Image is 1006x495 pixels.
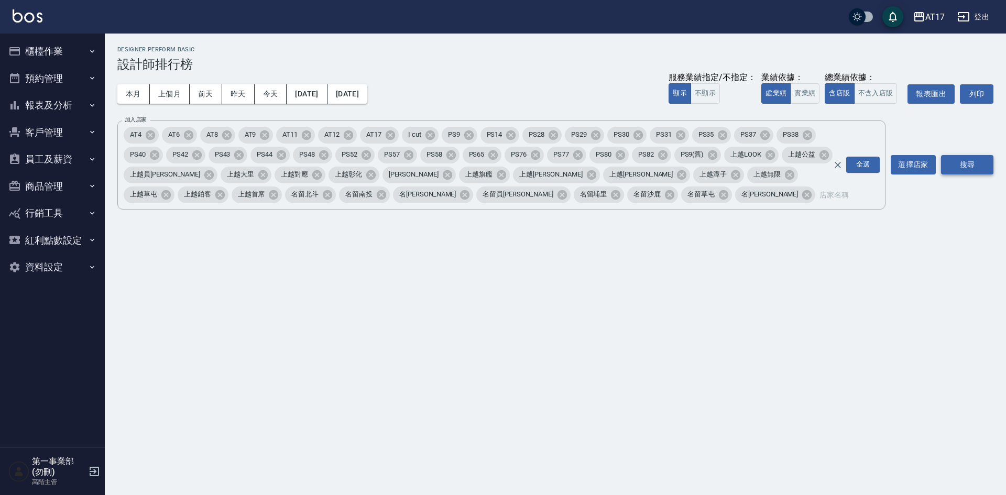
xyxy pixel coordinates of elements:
button: [DATE] [327,84,367,104]
span: 上越無限 [747,169,787,180]
div: AT17 [925,10,945,24]
span: AT17 [360,129,388,140]
div: PS38 [777,127,816,144]
button: 虛業績 [761,83,791,104]
span: PS14 [480,129,509,140]
h2: Designer Perform Basic [117,46,993,53]
div: 上越大里 [221,167,271,183]
button: [DATE] [287,84,327,104]
button: 本月 [117,84,150,104]
div: 上越草屯 [124,186,174,203]
button: 昨天 [222,84,255,104]
button: 報表匯出 [907,84,955,104]
span: PS35 [692,129,720,140]
div: 名留南投 [339,186,390,203]
span: PS82 [632,149,660,160]
button: Clear [830,158,845,172]
span: 上越首席 [232,189,271,200]
span: PS38 [777,129,805,140]
span: [PERSON_NAME] [382,169,445,180]
span: AT9 [238,129,263,140]
div: 業績依據： [761,72,819,83]
button: 上個月 [150,84,190,104]
button: 搜尋 [941,155,993,174]
div: PS52 [335,147,375,163]
button: 商品管理 [4,173,101,200]
div: PS58 [420,147,460,163]
div: 上越旗艦 [459,167,510,183]
div: 服務業績指定/不指定： [669,72,756,83]
div: 上越首席 [232,186,282,203]
div: [PERSON_NAME] [382,167,456,183]
div: 名留沙鹿 [627,186,678,203]
span: 上越公益 [782,149,822,160]
span: 名[PERSON_NAME] [393,189,462,200]
button: 預約管理 [4,65,101,92]
span: PS65 [463,149,491,160]
div: AT8 [200,127,235,144]
button: 紅利點數設定 [4,227,101,254]
div: 上越員[PERSON_NAME] [124,167,217,183]
button: save [882,6,903,27]
button: 含店販 [825,83,854,104]
span: 名留南投 [339,189,379,200]
p: 高階主管 [32,477,85,487]
button: 實業績 [790,83,819,104]
div: AT12 [318,127,357,144]
span: 上越員[PERSON_NAME] [124,169,206,180]
div: PS14 [480,127,520,144]
div: 上越鉑客 [178,186,228,203]
button: 櫃檯作業 [4,38,101,65]
span: 上越[PERSON_NAME] [603,169,679,180]
span: 上越鉑客 [178,189,217,200]
span: 上越潭子 [693,169,733,180]
button: 報表及分析 [4,92,101,119]
span: 名[PERSON_NAME] [735,189,804,200]
div: 名[PERSON_NAME] [735,186,815,203]
div: AT6 [162,127,197,144]
div: PS31 [650,127,689,144]
div: PS9 [442,127,477,144]
span: 名留北斗 [285,189,325,200]
span: 上越大里 [221,169,260,180]
div: AT4 [124,127,159,144]
input: 店家名稱 [817,185,851,204]
span: PS9 [442,129,466,140]
div: PS76 [505,147,544,163]
span: PS48 [293,149,321,160]
span: AT11 [276,129,304,140]
div: PS80 [589,147,629,163]
div: 名留埔里 [574,186,625,203]
div: 上越公益 [782,147,833,163]
div: PS29 [565,127,604,144]
h5: 第一事業部 (勿刪) [32,456,85,477]
span: 上越旗艦 [459,169,499,180]
span: PS9(舊) [674,149,710,160]
button: 今天 [255,84,287,104]
span: PS77 [547,149,575,160]
span: PS80 [589,149,618,160]
div: 上越[PERSON_NAME] [513,167,600,183]
span: 上越[PERSON_NAME] [513,169,589,180]
div: PS65 [463,147,502,163]
button: AT17 [909,6,949,28]
span: PS44 [250,149,279,160]
span: 名留員[PERSON_NAME] [476,189,559,200]
div: 上越潭子 [693,167,744,183]
button: 不顯示 [691,83,720,104]
span: PS30 [607,129,636,140]
span: 上越對應 [275,169,314,180]
button: 顯示 [669,83,691,104]
span: AT4 [124,129,148,140]
div: 名留員[PERSON_NAME] [476,186,570,203]
div: 名留北斗 [285,186,336,203]
div: AT9 [238,127,274,144]
span: PS58 [420,149,449,160]
div: PS40 [124,147,163,163]
div: PS9(舊) [674,147,721,163]
div: PS30 [607,127,647,144]
span: PS43 [209,149,237,160]
span: PS37 [734,129,762,140]
button: 員工及薪資 [4,146,101,173]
